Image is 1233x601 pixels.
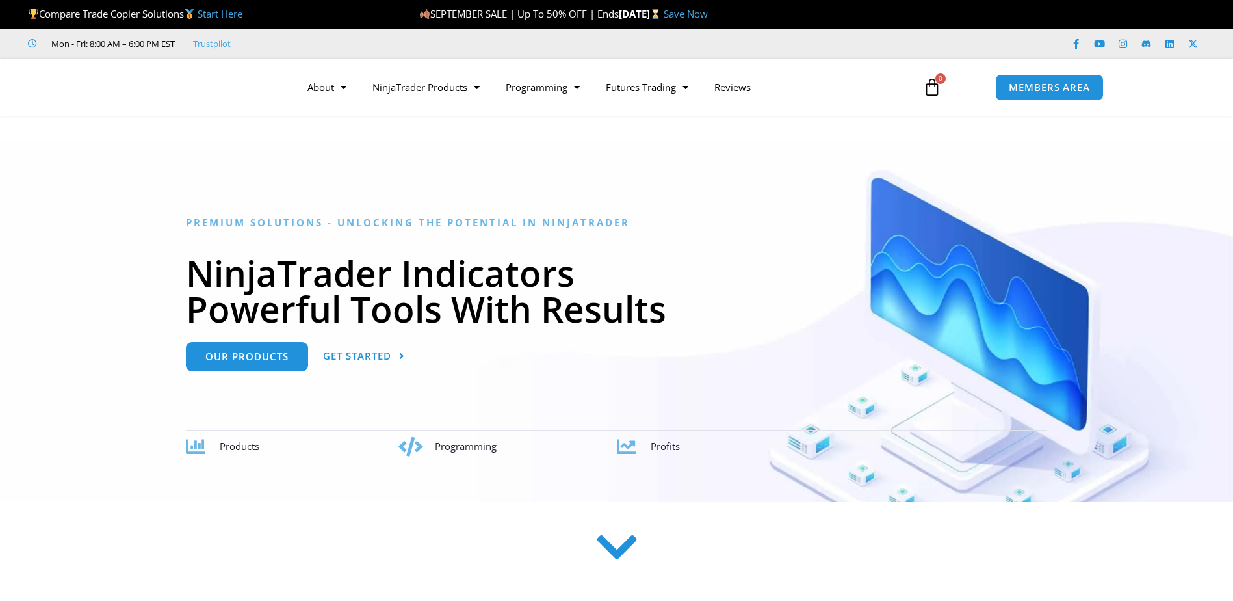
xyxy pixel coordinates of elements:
[323,351,391,361] span: Get Started
[28,7,242,20] span: Compare Trade Copier Solutions
[493,72,593,102] a: Programming
[359,72,493,102] a: NinjaTrader Products
[294,72,908,102] nav: Menu
[129,64,269,111] img: LogoAI | Affordable Indicators – NinjaTrader
[435,440,497,453] span: Programming
[701,72,764,102] a: Reviews
[651,9,660,19] img: ⌛
[420,9,430,19] img: 🍂
[995,74,1104,101] a: MEMBERS AREA
[185,9,194,19] img: 🥇
[186,217,1047,229] h6: Premium Solutions - Unlocking the Potential in NinjaTrader
[1009,83,1090,92] span: MEMBERS AREA
[198,7,242,20] a: Start Here
[220,440,259,453] span: Products
[294,72,359,102] a: About
[193,36,231,51] a: Trustpilot
[664,7,708,20] a: Save Now
[419,7,619,20] span: SEPTEMBER SALE | Up To 50% OFF | Ends
[323,342,405,371] a: Get Started
[593,72,701,102] a: Futures Trading
[29,9,38,19] img: 🏆
[48,36,175,51] span: Mon - Fri: 8:00 AM – 6:00 PM EST
[619,7,664,20] strong: [DATE]
[186,342,308,371] a: Our Products
[935,73,946,84] span: 0
[186,255,1047,327] h1: NinjaTrader Indicators Powerful Tools With Results
[651,440,680,453] span: Profits
[903,68,961,106] a: 0
[205,352,289,362] span: Our Products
